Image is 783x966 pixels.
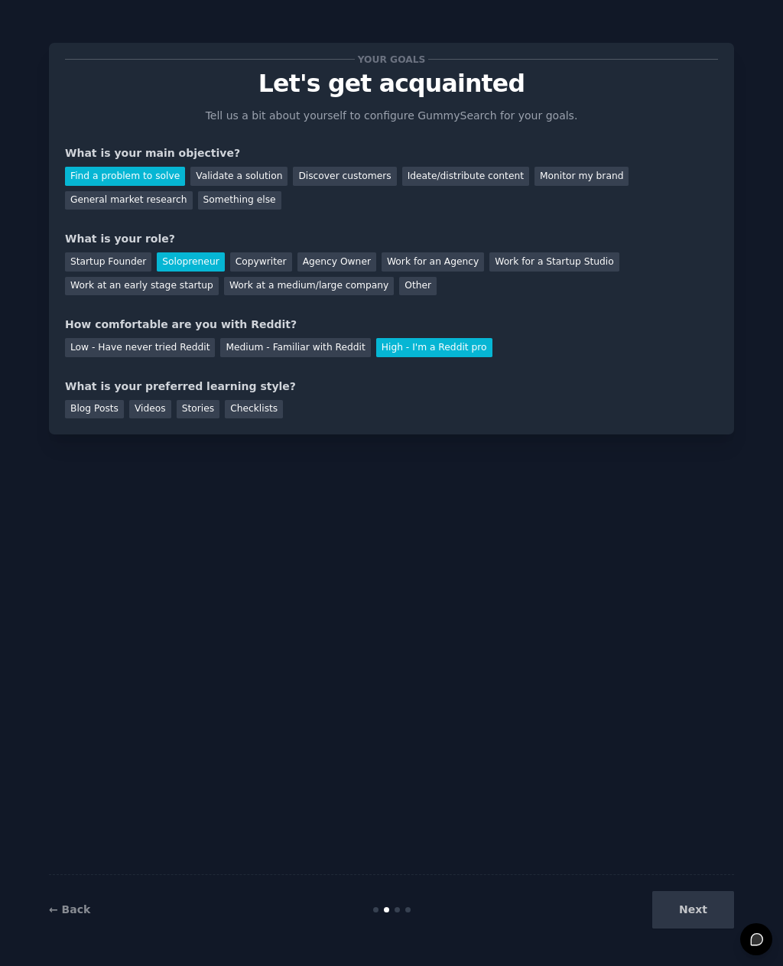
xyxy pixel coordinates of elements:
div: What is your role? [65,231,718,247]
div: Work for an Agency [382,252,484,272]
div: High - I'm a Reddit pro [376,338,492,357]
div: Copywriter [230,252,292,272]
div: Agency Owner [297,252,376,272]
div: Work at a medium/large company [224,277,394,296]
div: Checklists [225,400,283,419]
div: Blog Posts [65,400,124,419]
div: Ideate/distribute content [402,167,529,186]
div: Something else [198,191,281,210]
div: Medium - Familiar with Reddit [220,338,370,357]
div: Solopreneur [157,252,224,272]
div: Validate a solution [190,167,288,186]
div: Other [399,277,437,296]
div: Work for a Startup Studio [489,252,619,272]
div: What is your preferred learning style? [65,379,718,395]
div: Discover customers [293,167,396,186]
a: ← Back [49,903,90,916]
div: What is your main objective? [65,145,718,161]
div: Stories [177,400,219,419]
div: Find a problem to solve [65,167,185,186]
div: Monitor my brand [534,167,629,186]
div: General market research [65,191,193,210]
div: Startup Founder [65,252,151,272]
span: Your goals [355,51,428,67]
div: Work at an early stage startup [65,277,219,296]
div: Videos [129,400,171,419]
p: Tell us a bit about yourself to configure GummySearch for your goals. [199,108,584,124]
p: Let's get acquainted [65,70,718,97]
div: How comfortable are you with Reddit? [65,317,718,333]
div: Low - Have never tried Reddit [65,338,215,357]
